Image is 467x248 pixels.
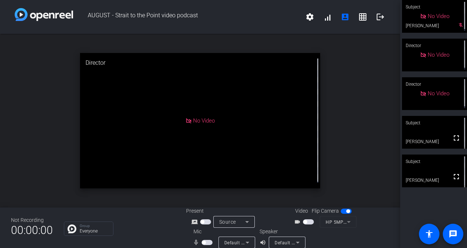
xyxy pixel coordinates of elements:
span: No Video [428,52,449,58]
span: AUGUST - Strait to the Point video podcast [73,8,301,26]
div: Mic [186,228,260,235]
div: Director [80,53,320,73]
span: No Video [428,13,449,20]
mat-icon: mic_none [193,238,202,247]
div: Director [402,39,467,53]
span: Flip Camera [312,207,339,215]
span: No Video [428,90,449,97]
mat-icon: volume_up [260,238,268,247]
span: Source [219,219,236,225]
div: Speaker [260,228,304,235]
span: Default - Speakers (2- Realtek(R) Audio) [275,240,359,245]
img: Chat Icon [68,224,76,233]
mat-icon: fullscreen [452,172,461,181]
img: white-gradient.svg [15,8,73,21]
mat-icon: videocam_outline [294,217,303,226]
mat-icon: account_box [341,13,350,21]
span: Video [295,207,308,215]
mat-icon: message [449,230,457,238]
div: Present [186,207,260,215]
span: 00:00:00 [11,221,53,239]
span: Default - Microphone Array (2- Intel® Smart Sound Technology for Digital Microphones) [224,240,412,245]
span: No Video [193,117,215,124]
p: Everyone [80,229,109,233]
div: Subject [402,155,467,169]
mat-icon: fullscreen [452,134,461,142]
mat-icon: accessibility [425,230,434,238]
p: Group [80,224,109,228]
mat-icon: grid_on [358,13,367,21]
mat-icon: screen_share_outline [191,217,200,226]
div: Subject [402,116,467,130]
mat-icon: settings [305,13,314,21]
div: Not Recording [11,216,53,224]
button: signal_cellular_alt [319,8,336,26]
mat-icon: logout [376,13,385,21]
div: Director [402,77,467,91]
